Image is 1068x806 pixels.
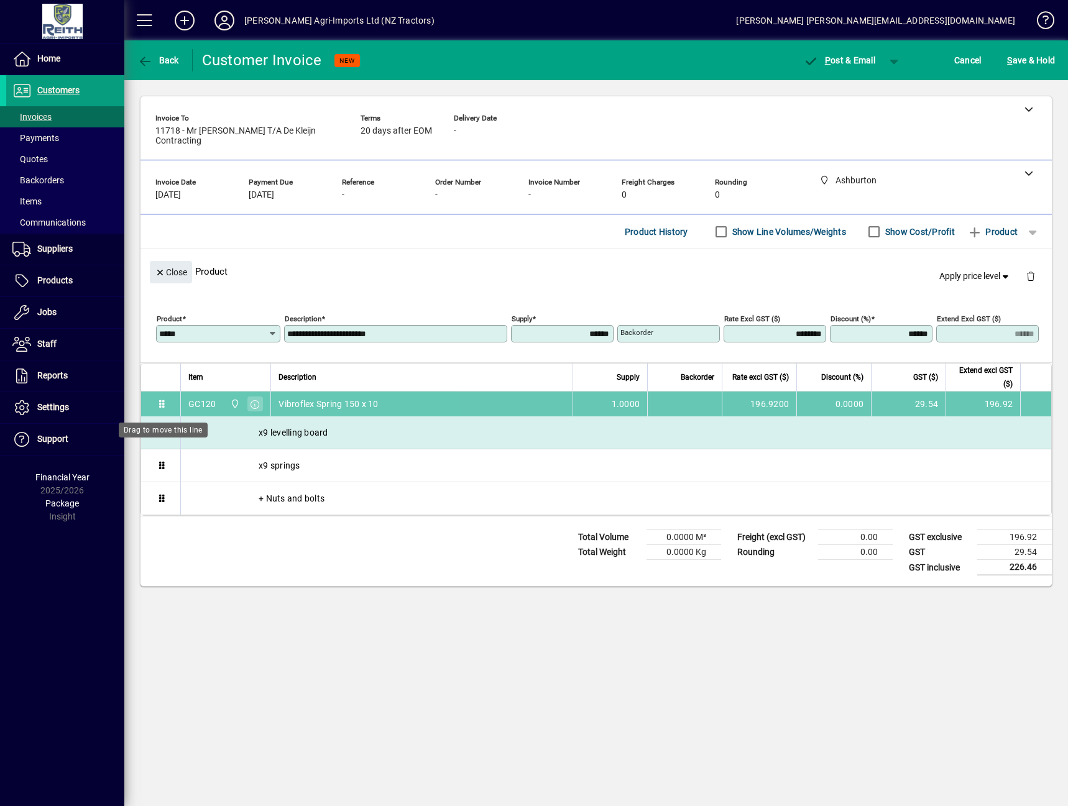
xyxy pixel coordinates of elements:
[6,360,124,392] a: Reports
[797,49,882,71] button: Post & Email
[279,370,316,384] span: Description
[572,530,647,545] td: Total Volume
[883,226,955,238] label: Show Cost/Profit
[37,53,60,63] span: Home
[37,85,80,95] span: Customers
[6,191,124,212] a: Items
[1016,270,1046,282] app-page-header-button: Delete
[124,49,193,71] app-page-header-button: Back
[821,370,863,384] span: Discount (%)
[6,424,124,455] a: Support
[155,190,181,200] span: [DATE]
[285,314,321,323] mat-label: Description
[818,545,893,560] td: 0.00
[6,106,124,127] a: Invoices
[155,126,342,146] span: 11718 - Mr [PERSON_NAME] T/A De Kleijn Contracting
[512,314,532,323] mat-label: Supply
[181,482,1051,515] div: + Nuts and bolts
[155,262,187,283] span: Close
[939,270,1011,283] span: Apply price level
[6,392,124,423] a: Settings
[934,265,1016,288] button: Apply price level
[339,57,355,65] span: NEW
[736,11,1015,30] div: [PERSON_NAME] [PERSON_NAME][EMAIL_ADDRESS][DOMAIN_NAME]
[954,50,982,70] span: Cancel
[342,190,344,200] span: -
[37,244,73,254] span: Suppliers
[244,11,435,30] div: [PERSON_NAME] Agri-Imports Ltd (NZ Tractors)
[147,266,195,277] app-page-header-button: Close
[202,50,322,70] div: Customer Invoice
[165,9,205,32] button: Add
[967,222,1018,242] span: Product
[6,127,124,149] a: Payments
[12,133,59,143] span: Payments
[647,545,721,560] td: 0.0000 Kg
[37,339,57,349] span: Staff
[454,126,456,136] span: -
[35,472,90,482] span: Financial Year
[730,226,846,238] label: Show Line Volumes/Weights
[903,560,977,575] td: GST inclusive
[937,314,1001,323] mat-label: Extend excl GST ($)
[620,221,693,243] button: Product History
[181,449,1051,482] div: x9 springs
[528,190,531,200] span: -
[647,530,721,545] td: 0.0000 M³
[724,314,780,323] mat-label: Rate excl GST ($)
[825,55,831,65] span: P
[37,370,68,380] span: Reports
[625,222,688,242] span: Product History
[1007,55,1012,65] span: S
[977,545,1052,560] td: 29.54
[731,545,818,560] td: Rounding
[913,370,938,384] span: GST ($)
[249,190,274,200] span: [DATE]
[37,275,73,285] span: Products
[954,364,1013,391] span: Extend excl GST ($)
[12,218,86,227] span: Communications
[150,261,192,283] button: Close
[12,196,42,206] span: Items
[188,370,203,384] span: Item
[1007,50,1055,70] span: ave & Hold
[681,370,714,384] span: Backorder
[12,175,64,185] span: Backorders
[37,402,69,412] span: Settings
[903,530,977,545] td: GST exclusive
[12,112,52,122] span: Invoices
[37,307,57,317] span: Jobs
[6,297,124,328] a: Jobs
[731,530,818,545] td: Freight (excl GST)
[620,328,653,337] mat-label: Backorder
[137,55,179,65] span: Back
[6,44,124,75] a: Home
[37,434,68,444] span: Support
[140,249,1052,294] div: Product
[205,9,244,32] button: Profile
[6,234,124,265] a: Suppliers
[977,560,1052,575] td: 226.46
[435,190,438,200] span: -
[961,221,1024,243] button: Product
[134,49,182,71] button: Back
[157,314,182,323] mat-label: Product
[617,370,640,384] span: Supply
[119,423,208,437] div: Drag to move this line
[818,530,893,545] td: 0.00
[6,265,124,296] a: Products
[1004,49,1058,71] button: Save & Hold
[181,416,1051,449] div: x9 levelling board
[803,55,875,65] span: ost & Email
[572,545,647,560] td: Total Weight
[977,530,1052,545] td: 196.92
[6,329,124,360] a: Staff
[732,370,789,384] span: Rate excl GST ($)
[903,545,977,560] td: GST
[1016,261,1046,291] button: Delete
[715,190,720,200] span: 0
[361,126,432,136] span: 20 days after EOM
[12,154,48,164] span: Quotes
[831,314,871,323] mat-label: Discount (%)
[951,49,985,71] button: Cancel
